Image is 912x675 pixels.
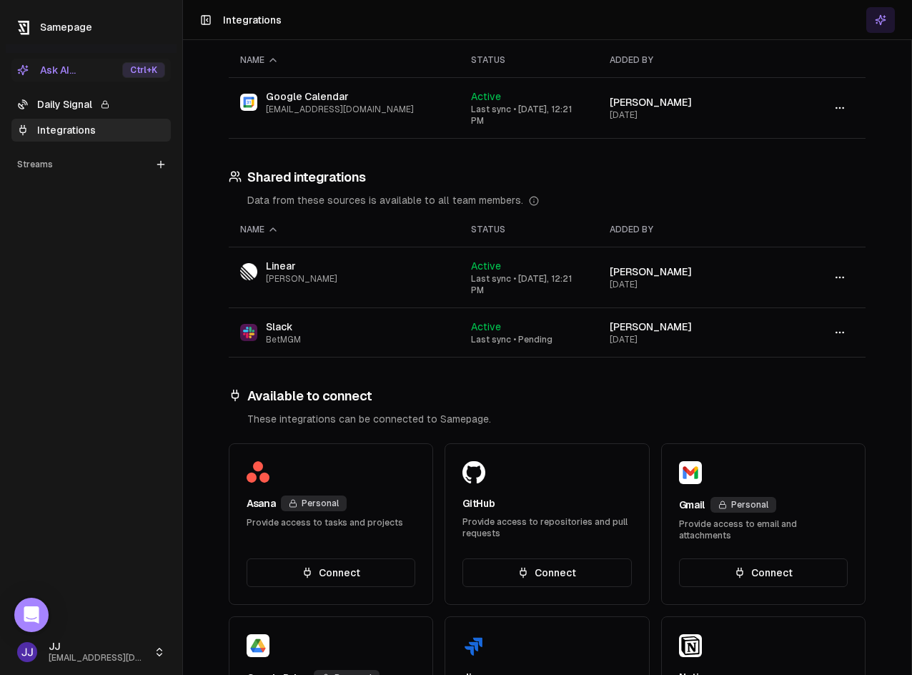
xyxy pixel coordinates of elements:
[14,598,49,632] div: Open Intercom Messenger
[679,634,702,657] img: Notion
[240,94,257,111] img: Google Calendar
[266,104,414,115] span: [EMAIL_ADDRESS][DOMAIN_NAME]
[40,21,92,33] span: Samepage
[247,412,866,426] div: These integrations can be connected to Samepage.
[679,558,848,587] button: Connect
[679,518,848,541] div: Provide access to email and attachments
[17,642,37,662] img: _image
[610,109,771,121] div: [DATE]
[266,334,301,345] span: BetMGM
[11,59,171,82] button: Ask AI...Ctrl+K
[281,496,347,511] div: Personal
[240,54,448,66] div: Name
[610,334,771,345] div: [DATE]
[17,63,76,77] div: Ask AI...
[229,386,866,406] h3: Available to connect
[471,54,587,66] div: Status
[471,104,587,127] div: Last sync • [DATE], 12:21 PM
[462,516,631,539] div: Provide access to repositories and pull requests
[710,497,776,513] div: Personal
[49,653,148,664] span: [EMAIL_ADDRESS][DOMAIN_NAME]
[247,496,275,511] div: Asana
[471,273,587,296] div: Last sync • [DATE], 12:21 PM
[247,461,269,483] img: Asana
[122,62,165,78] div: Ctrl +K
[247,193,866,207] div: Data from these sources is available to all team members.
[462,558,631,587] button: Connect
[247,634,269,657] img: Google Drive
[462,634,485,657] img: Jira
[471,260,501,272] span: Active
[247,517,415,528] div: Provide access to tasks and projects
[610,279,771,290] div: [DATE]
[610,321,692,332] span: [PERSON_NAME]
[471,224,587,235] div: Status
[610,224,771,235] div: Added by
[240,263,257,280] img: Linear
[11,93,171,116] a: Daily Signal
[471,321,501,332] span: Active
[240,224,448,235] div: Name
[266,259,337,273] span: Linear
[266,273,337,285] span: [PERSON_NAME]
[462,461,485,483] img: GitHub
[247,558,415,587] button: Connect
[223,13,282,27] h1: Integrations
[11,635,171,669] button: JJ[EMAIL_ADDRESS][DOMAIN_NAME]
[471,91,501,102] span: Active
[471,334,587,345] div: Last sync • Pending
[679,461,702,484] img: Gmail
[11,153,171,176] div: Streams
[49,641,148,654] span: JJ
[679,498,705,512] div: Gmail
[266,89,414,104] span: Google Calendar
[266,320,301,334] span: Slack
[462,496,495,511] div: GitHub
[610,54,771,66] div: Added by
[229,167,866,187] h3: Shared integrations
[11,119,171,142] a: Integrations
[610,266,692,277] span: [PERSON_NAME]
[240,324,257,341] img: Slack
[610,97,692,108] span: [PERSON_NAME]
